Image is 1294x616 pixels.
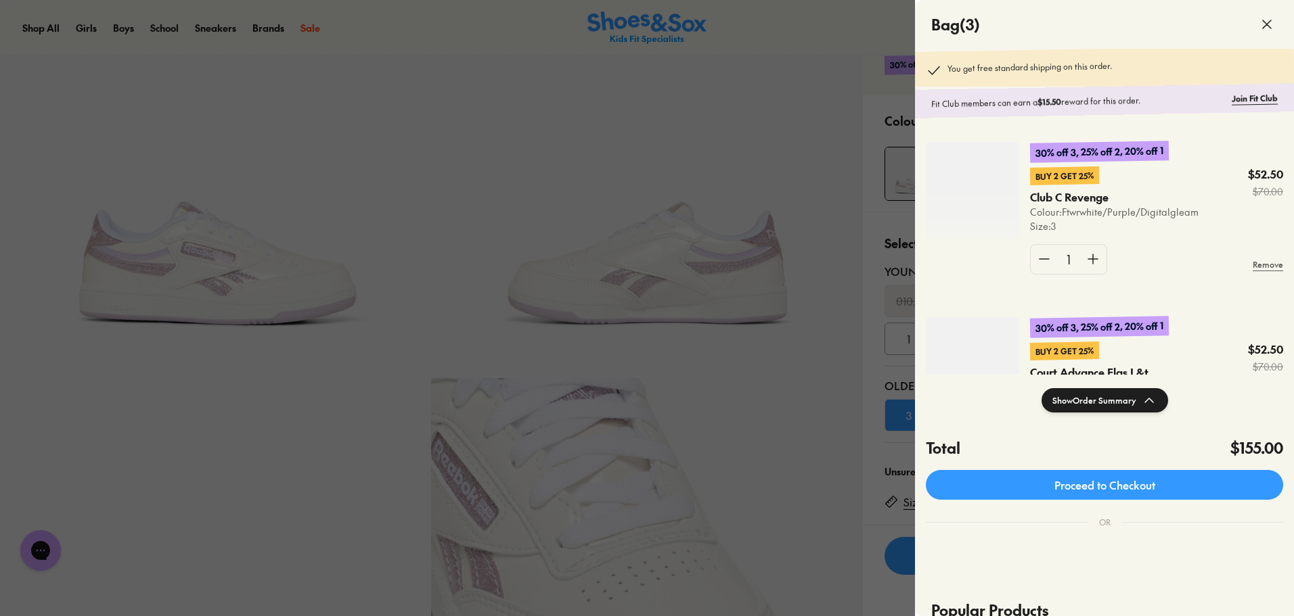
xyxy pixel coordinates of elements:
p: Club C Revenge [1030,190,1165,205]
p: Buy 2 Get 25% [1030,341,1099,360]
button: ShowOrder Summary [1042,388,1168,412]
h4: Bag ( 3 ) [931,14,980,36]
p: Size : 3 [1030,219,1199,233]
s: $70.00 [1248,185,1283,199]
p: $52.50 [1248,342,1283,357]
p: Court Advance Elas L&t Strap [1030,365,1167,395]
p: $52.50 [1248,167,1283,182]
img: png;base64,iVBORw0KGgoAAAANSUhEUgAAAAEAAAABCAYAAAAfFcSJAAAAAXNSR0IArs4c6QAAAA1JREFUCB1j+Pjx438ACX... [926,317,1019,414]
p: Buy 2 Get 25% [1030,166,1099,185]
a: Join Fit Club [1232,92,1278,105]
h4: $155.00 [1230,437,1283,459]
img: png;base64,iVBORw0KGgoAAAANSUhEUgAAAAEAAAABCAYAAAAfFcSJAAAAAXNSR0IArs4c6QAAAA1JREFUCB1j+Pjx438ACX... [926,142,1019,239]
p: You get free standard shipping on this order. [947,60,1112,78]
p: Fit Club members can earn a reward for this order. [931,93,1226,110]
div: 1 [1058,245,1079,274]
s: $70.00 [1248,360,1283,374]
iframe: PayPal-paypal [926,555,1283,585]
b: $15.50 [1038,96,1061,108]
p: Colour: Ftwrwhite/Purple/Digitalgleam [1030,205,1199,219]
div: OR [1088,505,1121,539]
p: 30% off 3, 25% off 2, 20% off 1 [1030,316,1169,338]
button: Gorgias live chat [7,5,47,45]
a: Proceed to Checkout [926,470,1283,500]
h4: Total [926,437,960,459]
p: 30% off 3, 25% off 2, 20% off 1 [1030,141,1169,163]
